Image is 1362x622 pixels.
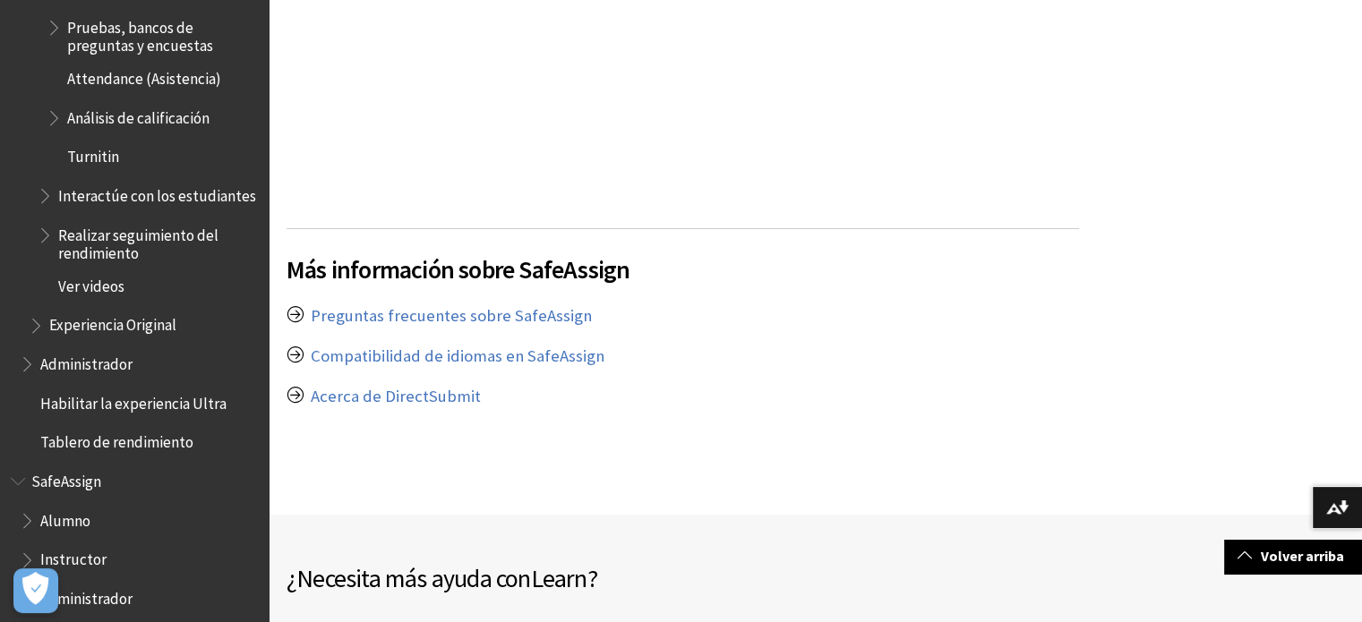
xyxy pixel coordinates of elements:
[311,305,592,327] a: Preguntas frecuentes sobre SafeAssign
[287,559,816,597] h2: ¿Necesita más ayuda con ?
[49,311,176,335] span: Experiencia Original
[67,64,221,88] span: Attendance (Asistencia)
[58,181,256,205] span: Interactúe con los estudiantes
[1224,540,1362,573] a: Volver arriba
[40,349,133,373] span: Administrador
[67,103,210,127] span: Análisis de calificación
[11,466,258,614] nav: Book outline for Blackboard SafeAssign
[311,345,604,367] a: Compatibilidad de idiomas en SafeAssign
[58,220,256,262] span: Realizar seguimiento del rendimiento
[67,142,119,166] span: Turnitin
[58,271,124,295] span: Ver videos
[40,388,227,413] span: Habilitar la experiencia Ultra
[311,386,481,407] a: Acerca de DirectSubmit
[31,466,101,490] span: SafeAssign
[287,228,1079,288] h2: Más información sobre SafeAssign
[40,545,107,569] span: Instructor
[40,584,133,608] span: Administrador
[67,13,256,55] span: Pruebas, bancos de preguntas y encuestas
[40,428,193,452] span: Tablero de rendimiento
[40,506,90,530] span: Alumno
[531,562,587,594] span: Learn
[13,568,58,613] button: Abrir preferencias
